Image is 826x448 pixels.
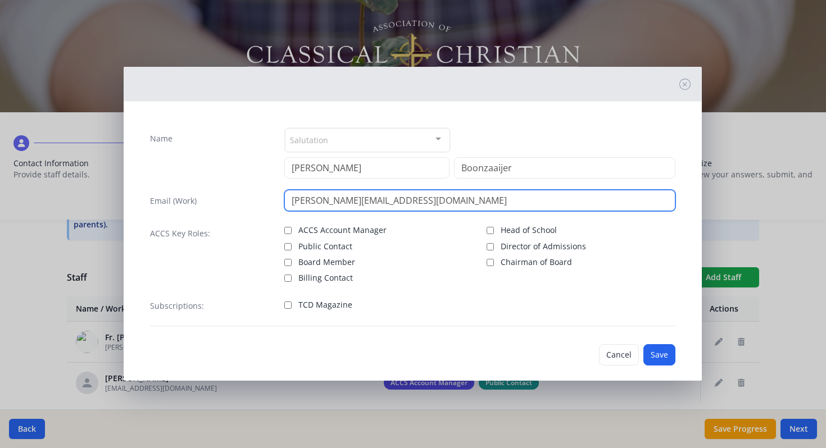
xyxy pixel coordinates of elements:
[284,227,292,234] input: ACCS Account Manager
[501,241,586,252] span: Director of Admissions
[298,241,352,252] span: Public Contact
[501,225,557,236] span: Head of School
[284,301,292,309] input: TCD Magazine
[599,344,639,365] button: Cancel
[150,228,210,239] label: ACCS Key Roles:
[487,227,494,234] input: Head of School
[284,243,292,250] input: Public Contact
[487,259,494,266] input: Chairman of Board
[298,299,352,310] span: TCD Magazine
[454,157,675,179] input: Last Name
[284,259,292,266] input: Board Member
[150,133,173,144] label: Name
[284,190,675,211] input: contact@site.com
[298,257,355,268] span: Board Member
[487,243,494,250] input: Director of Admissions
[643,344,675,365] button: Save
[284,157,450,179] input: First Name
[298,225,387,236] span: ACCS Account Manager
[150,300,204,312] label: Subscriptions:
[284,275,292,282] input: Billing Contact
[501,257,572,268] span: Chairman of Board
[298,272,353,284] span: Billing Contact
[290,133,328,146] span: Salutation
[150,195,197,207] label: Email (Work)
